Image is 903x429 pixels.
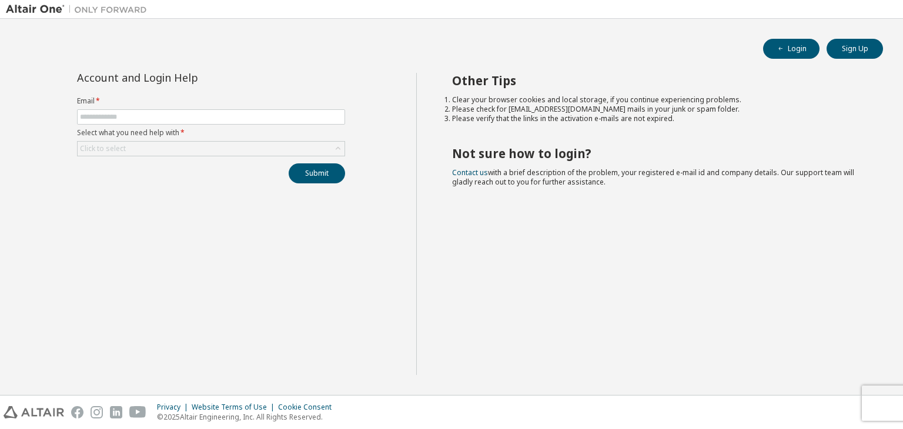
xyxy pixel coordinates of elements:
button: Login [763,39,820,59]
div: Website Terms of Use [192,403,278,412]
h2: Not sure how to login? [452,146,862,161]
div: Click to select [80,144,126,153]
a: Contact us [452,167,488,177]
img: facebook.svg [71,406,83,418]
p: © 2025 Altair Engineering, Inc. All Rights Reserved. [157,412,339,422]
li: Please check for [EMAIL_ADDRESS][DOMAIN_NAME] mails in your junk or spam folder. [452,105,862,114]
span: with a brief description of the problem, your registered e-mail id and company details. Our suppo... [452,167,854,187]
li: Please verify that the links in the activation e-mails are not expired. [452,114,862,123]
button: Sign Up [827,39,883,59]
button: Submit [289,163,345,183]
li: Clear your browser cookies and local storage, if you continue experiencing problems. [452,95,862,105]
div: Cookie Consent [278,403,339,412]
label: Email [77,96,345,106]
img: altair_logo.svg [4,406,64,418]
img: Altair One [6,4,153,15]
img: instagram.svg [91,406,103,418]
div: Account and Login Help [77,73,292,82]
label: Select what you need help with [77,128,345,138]
div: Privacy [157,403,192,412]
h2: Other Tips [452,73,862,88]
img: youtube.svg [129,406,146,418]
div: Click to select [78,142,345,156]
img: linkedin.svg [110,406,122,418]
